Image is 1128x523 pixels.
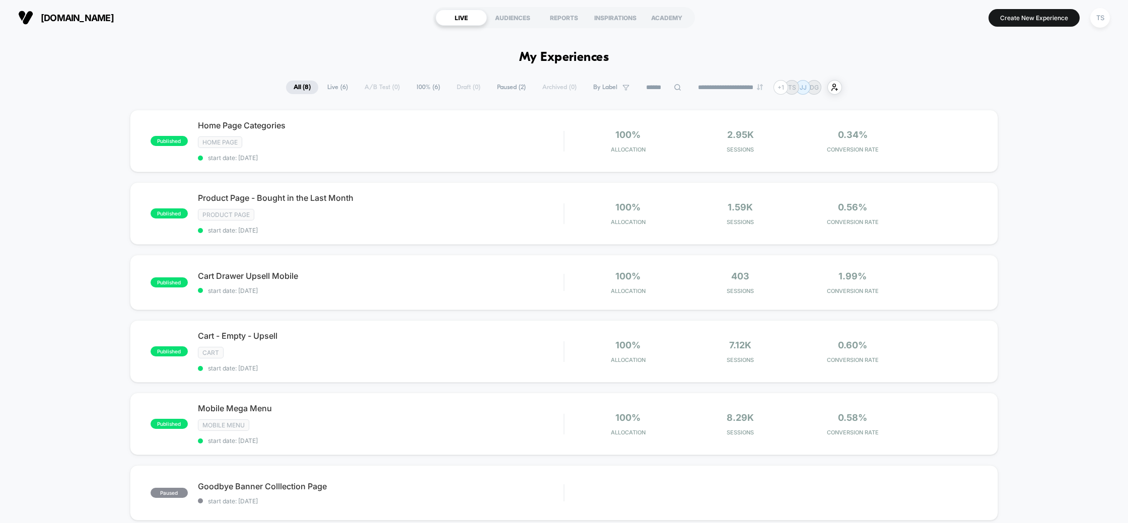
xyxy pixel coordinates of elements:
[519,50,609,65] h1: My Experiences
[18,10,33,25] img: Visually logo
[799,146,906,153] span: CONVERSION RATE
[729,340,751,350] span: 7.12k
[687,356,794,363] span: Sessions
[611,429,646,436] span: Allocation
[727,129,754,140] span: 2.95k
[799,287,906,294] span: CONVERSION RATE
[409,81,448,94] span: 100% ( 6 )
[590,10,641,26] div: INSPIRATIONS
[799,356,906,363] span: CONVERSION RATE
[687,287,794,294] span: Sessions
[615,340,641,350] span: 100%
[838,129,868,140] span: 0.34%
[800,84,807,91] p: JJ
[838,271,867,281] span: 1.99%
[838,412,867,423] span: 0.58%
[757,84,763,90] img: end
[731,271,749,281] span: 403
[487,10,538,26] div: AUDIENCES
[198,497,564,505] span: start date: [DATE]
[198,120,564,130] span: Home Page Categories
[198,364,564,372] span: start date: [DATE]
[320,81,356,94] span: Live ( 6 )
[198,136,242,148] span: Home Page
[151,136,188,146] span: published
[286,81,318,94] span: All ( 8 )
[436,10,487,26] div: LIVE
[1090,8,1110,28] div: TS
[838,202,867,212] span: 0.56%
[151,346,188,356] span: published
[41,13,114,23] span: [DOMAIN_NAME]
[611,287,646,294] span: Allocation
[151,488,188,498] span: paused
[198,227,564,234] span: start date: [DATE]
[611,218,646,226] span: Allocation
[687,146,794,153] span: Sessions
[198,154,564,162] span: start date: [DATE]
[838,340,867,350] span: 0.60%
[198,209,254,220] span: Product Page
[810,84,819,91] p: DG
[799,218,906,226] span: CONVERSION RATE
[611,356,646,363] span: Allocation
[538,10,590,26] div: REPORTS
[615,129,641,140] span: 100%
[489,81,533,94] span: Paused ( 2 )
[198,437,564,444] span: start date: [DATE]
[773,80,788,95] div: + 1
[728,202,753,212] span: 1.59k
[641,10,692,26] div: ACADEMY
[198,287,564,294] span: start date: [DATE]
[198,331,564,341] span: Cart - Empty - Upsell
[788,84,796,91] p: TS
[198,419,249,431] span: Mobile Menu
[615,271,641,281] span: 100%
[198,403,564,413] span: Mobile Mega Menu
[687,429,794,436] span: Sessions
[151,277,188,287] span: published
[989,9,1080,27] button: Create New Experience
[151,419,188,429] span: published
[198,193,564,203] span: Product Page - Bought in the Last Month
[799,429,906,436] span: CONVERSION RATE
[687,218,794,226] span: Sessions
[15,10,117,26] button: [DOMAIN_NAME]
[615,412,641,423] span: 100%
[198,271,564,281] span: Cart Drawer Upsell Mobile
[615,202,641,212] span: 100%
[198,347,224,358] span: CART
[151,208,188,218] span: published
[593,84,617,91] span: By Label
[727,412,754,423] span: 8.29k
[198,481,564,491] span: Goodbye Banner Colllection Page
[1087,8,1113,28] button: TS
[611,146,646,153] span: Allocation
